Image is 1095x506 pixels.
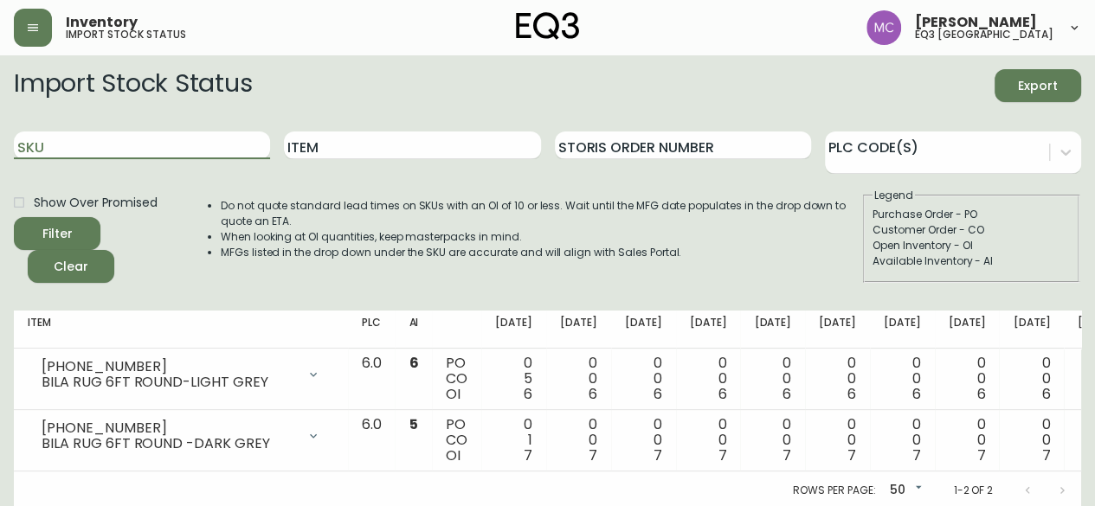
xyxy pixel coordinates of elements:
button: Clear [28,250,114,283]
li: Do not quote standard lead times on SKUs with an OI of 10 or less. Wait until the MFG date popula... [221,198,861,229]
span: 7 [524,445,532,465]
th: [DATE] [935,311,1000,349]
div: 0 0 [1013,417,1050,464]
span: Inventory [66,16,138,29]
span: 7 [1041,445,1050,465]
div: [PHONE_NUMBER] [42,359,296,375]
span: 6 [654,384,662,404]
div: 0 1 [495,417,532,464]
button: Export [995,69,1081,102]
div: 0 0 [754,355,791,402]
span: OI [446,384,461,404]
span: Clear [42,256,100,278]
div: 0 0 [560,355,597,402]
th: [DATE] [999,311,1064,349]
div: 0 0 [884,355,921,402]
div: 0 0 [754,417,791,464]
div: 0 0 [1013,355,1050,402]
th: PLC [348,311,396,349]
th: [DATE] [546,311,611,349]
div: Available Inventory - AI [873,253,1070,269]
div: BILA RUG 6FT ROUND-LIGHT GREY [42,375,296,390]
span: 5 [409,414,417,434]
span: 6 [589,384,597,404]
li: MFGs listed in the drop down under the SKU are accurate and will align with Sales Portal. [221,245,861,260]
div: [PHONE_NUMBER]BILA RUG 6FT ROUND -DARK GREY [28,417,334,455]
div: 0 0 [560,417,597,464]
th: Item [14,311,348,349]
div: Purchase Order - PO [873,207,1070,222]
span: Export [1008,75,1067,97]
span: 7 [589,445,597,465]
span: 6 [912,384,921,404]
th: [DATE] [870,311,935,349]
div: Filter [42,223,73,245]
div: 50 [882,477,925,505]
div: 0 0 [949,417,986,464]
div: 0 0 [884,417,921,464]
th: [DATE] [481,311,546,349]
span: 7 [718,445,726,465]
th: AI [395,311,432,349]
div: [PHONE_NUMBER]BILA RUG 6FT ROUND-LIGHT GREY [28,355,334,394]
p: 1-2 of 2 [953,483,993,498]
span: 6 [524,384,532,404]
td: 6.0 [348,349,396,410]
span: 6 [783,384,791,404]
div: PO CO [446,355,467,402]
th: [DATE] [805,311,870,349]
span: 6 [718,384,726,404]
span: 6 [976,384,985,404]
h2: Import Stock Status [14,69,252,102]
div: 0 0 [949,355,986,402]
img: logo [516,12,580,40]
div: 0 5 [495,355,532,402]
span: 6 [409,353,418,373]
div: PO CO [446,417,467,464]
div: 0 0 [625,355,662,402]
p: Rows per page: [793,483,875,498]
span: 7 [847,445,856,465]
div: [PHONE_NUMBER] [42,420,296,436]
th: [DATE] [740,311,805,349]
div: 0 0 [690,355,727,402]
div: 0 0 [690,417,727,464]
div: Customer Order - CO [873,222,1070,238]
div: 0 0 [625,417,662,464]
div: BILA RUG 6FT ROUND -DARK GREY [42,436,296,452]
th: [DATE] [611,311,676,349]
li: When looking at OI quantities, keep masterpacks in mind. [221,229,861,245]
h5: eq3 [GEOGRAPHIC_DATA] [915,29,1053,40]
span: OI [446,445,461,465]
div: 0 0 [819,355,856,402]
legend: Legend [873,188,915,203]
div: 0 0 [819,417,856,464]
button: Filter [14,217,100,250]
img: 6dbdb61c5655a9a555815750a11666cc [866,10,901,45]
h5: import stock status [66,29,186,40]
th: [DATE] [676,311,741,349]
span: 7 [783,445,791,465]
div: Open Inventory - OI [873,238,1070,253]
span: 7 [654,445,662,465]
span: 6 [1041,384,1050,404]
span: 7 [912,445,921,465]
span: 7 [976,445,985,465]
td: 6.0 [348,410,396,471]
span: 6 [847,384,856,404]
span: Show Over Promised [34,194,158,212]
span: [PERSON_NAME] [915,16,1037,29]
